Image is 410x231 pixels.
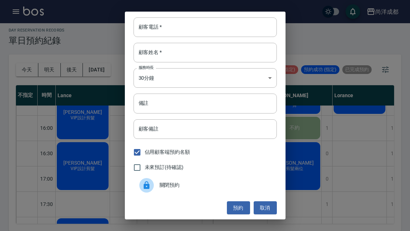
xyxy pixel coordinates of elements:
[160,181,271,189] span: 關閉預約
[139,65,154,70] label: 服務時長
[254,201,277,215] button: 取消
[134,175,277,195] div: 關閉預約
[134,68,277,88] div: 30分鐘
[145,164,184,171] span: 未來預訂(待確認)
[145,148,190,156] span: 佔用顧客端預約名額
[227,201,250,215] button: 預約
